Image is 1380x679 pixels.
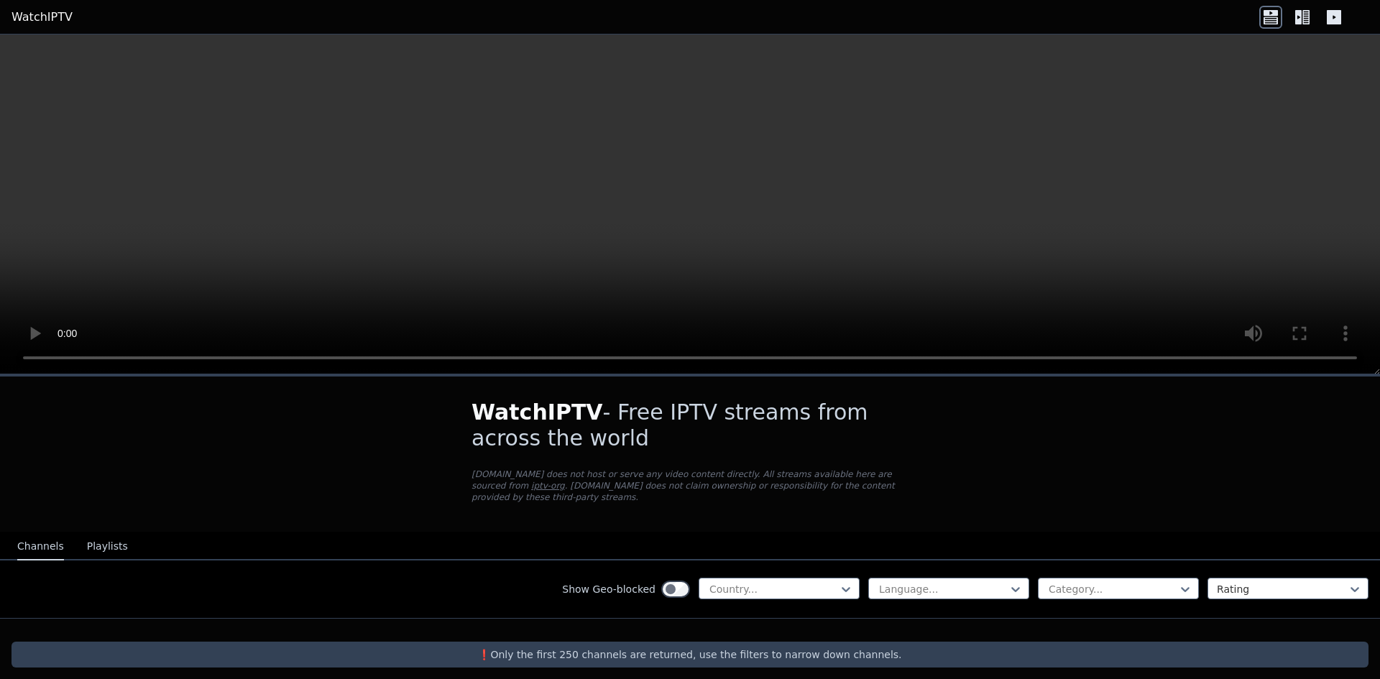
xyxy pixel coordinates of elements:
a: iptv-org [531,481,565,491]
label: Show Geo-blocked [562,582,655,596]
p: [DOMAIN_NAME] does not host or serve any video content directly. All streams available here are s... [471,468,908,503]
span: WatchIPTV [471,399,603,425]
a: WatchIPTV [11,9,73,26]
button: Playlists [87,533,128,560]
h1: - Free IPTV streams from across the world [471,399,908,451]
button: Channels [17,533,64,560]
p: ❗️Only the first 250 channels are returned, use the filters to narrow down channels. [17,647,1363,662]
